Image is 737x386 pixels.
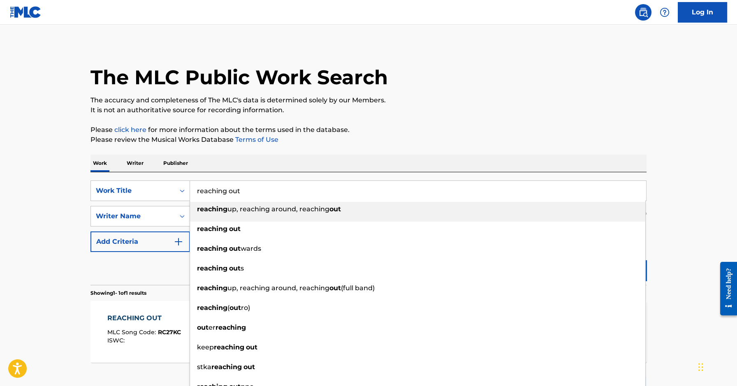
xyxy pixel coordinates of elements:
a: REACHING OUTMLC Song Code:RC27KCISWC:Writers (3)[PERSON_NAME], [PERSON_NAME], [PERSON_NAME]Record... [90,301,647,363]
p: Publisher [161,155,190,172]
div: Writer Name [96,211,170,221]
iframe: Resource Center [714,256,737,322]
span: up, reaching around, reaching [227,284,329,292]
img: search [638,7,648,17]
span: stka [197,363,211,371]
strong: out [229,225,241,233]
p: Please review the Musical Works Database [90,135,647,145]
p: It is not an authoritative source for recording information. [90,105,647,115]
a: click here [114,126,146,134]
span: ro) [241,304,250,312]
strong: reaching [197,304,227,312]
span: ( [227,304,229,312]
div: Help [656,4,673,21]
span: ISWC : [107,337,127,344]
strong: out [229,245,241,252]
div: Work Title [96,186,170,196]
p: Writer [124,155,146,172]
strong: reaching [197,205,227,213]
button: Add Criteria [90,231,190,252]
form: Search Form [90,180,647,285]
strong: reaching [211,363,242,371]
strong: reaching [197,264,227,272]
p: Showing 1 - 1 of 1 results [90,289,146,297]
strong: out [246,343,257,351]
span: wards [241,245,261,252]
strong: out [229,304,241,312]
p: Please for more information about the terms used in the database. [90,125,647,135]
span: MLC Song Code : [107,328,158,336]
span: RC27KC [158,328,181,336]
img: help [660,7,670,17]
a: Public Search [635,4,651,21]
strong: reaching [197,225,227,233]
span: s [241,264,244,272]
a: Terms of Use [234,136,278,143]
iframe: Chat Widget [696,347,737,386]
strong: out [229,264,241,272]
p: Work [90,155,109,172]
strong: reaching [197,245,227,252]
img: 9d2ae6d4665cec9f34b9.svg [174,237,183,247]
strong: out [243,363,255,371]
strong: out [329,284,341,292]
img: MLC Logo [10,6,42,18]
span: up, reaching around, reaching [227,205,329,213]
strong: reaching [214,343,244,351]
div: REACHING OUT [107,313,181,323]
strong: reaching [197,284,227,292]
h1: The MLC Public Work Search [90,65,388,90]
a: Log In [678,2,727,23]
strong: out [197,324,209,331]
strong: out [329,205,341,213]
span: keep [197,343,214,351]
span: (full band) [341,284,375,292]
p: The accuracy and completeness of The MLC's data is determined solely by our Members. [90,95,647,105]
span: er [209,324,216,331]
strong: reaching [216,324,246,331]
div: Drag [698,355,703,379]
